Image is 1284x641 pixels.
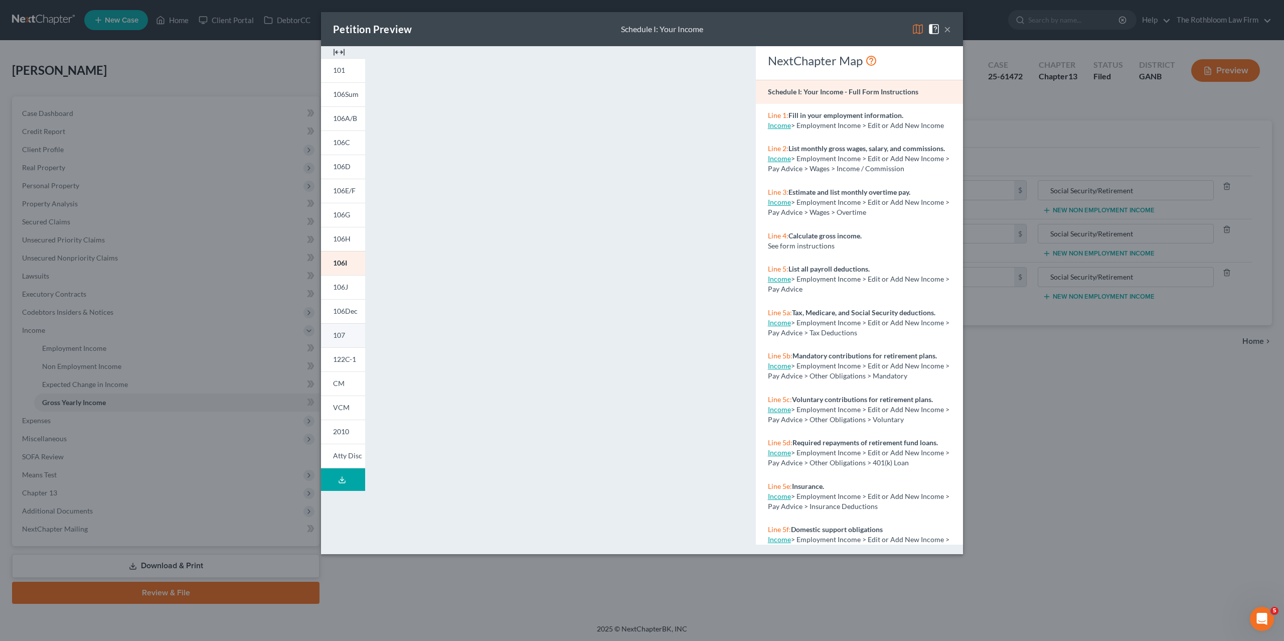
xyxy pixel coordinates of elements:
[333,162,351,171] span: 106D
[792,395,933,404] strong: Voluntary contributions for retirement plans.
[321,420,365,444] a: 2010
[321,396,365,420] a: VCM
[768,405,949,424] span: > Employment Income > Edit or Add New Income > Pay Advice > Other Obligations > Voluntary
[333,66,345,74] span: 101
[321,251,365,275] a: 106I
[768,482,792,490] span: Line 5e:
[321,371,365,396] a: CM
[768,438,792,447] span: Line 5d:
[768,241,835,250] span: See form instructions
[321,155,365,179] a: 106D
[321,323,365,347] a: 107
[788,144,945,153] strong: List monthly gross wages, salary, and commissions.
[768,318,949,337] span: > Employment Income > Edit or Add New Income > Pay Advice > Tax Deductions
[768,144,788,153] span: Line 2:
[768,448,949,467] span: > Employment Income > Edit or Add New Income > Pay Advice > Other Obligations > 401(k) Loan
[768,361,949,380] span: > Employment Income > Edit or Add New Income > Pay Advice > Other Obligations > Mandatory
[788,111,903,119] strong: Fill in your employment information.
[768,111,788,119] span: Line 1:
[321,444,365,468] a: Atty Disc
[321,106,365,131] a: 106A/B
[321,58,365,82] a: 101
[321,299,365,323] a: 106Dec
[768,535,791,544] a: Income
[768,154,791,163] a: Income
[768,535,949,554] span: > Employment Income > Edit or Add New Income > Pay Advice > Other Obligations > Domestic Sup.
[944,23,951,35] button: ×
[768,448,791,457] a: Income
[333,114,357,122] span: 106A/B
[768,275,791,283] a: Income
[768,188,788,196] span: Line 3:
[768,351,792,360] span: Line 5b:
[768,308,792,317] span: Line 5a:
[321,275,365,299] a: 106J
[333,331,345,339] span: 107
[333,46,345,58] img: expand-e0f6d898513216a626fdd78e52531dac95497ffd26381d4c15ee2fc46db09dca.svg
[1250,607,1274,631] iframe: Intercom live chat
[792,438,938,447] strong: Required repayments of retirement fund loans.
[333,379,345,388] span: CM
[788,265,870,273] strong: List all payroll deductions.
[768,318,791,327] a: Income
[333,451,362,460] span: Atty Disc
[321,227,365,251] a: 106H
[333,259,347,267] span: 106I
[333,186,356,195] span: 106E/F
[321,179,365,203] a: 106E/F
[333,307,358,315] span: 106Dec
[768,275,949,293] span: > Employment Income > Edit or Add New Income > Pay Advice
[333,210,350,219] span: 106G
[768,492,949,510] span: > Employment Income > Edit or Add New Income > Pay Advice > Insurance Deductions
[768,395,792,404] span: Line 5c:
[768,265,788,273] span: Line 5:
[768,525,791,534] span: Line 5f:
[333,427,349,436] span: 2010
[333,138,350,147] span: 106C
[792,351,937,360] strong: Mandatory contributions for retirement plans.
[321,203,365,227] a: 106G
[788,231,862,240] strong: Calculate gross income.
[768,154,949,173] span: > Employment Income > Edit or Add New Income > Pay Advice > Wages > Income / Commission
[333,22,412,36] div: Petition Preview
[621,24,703,35] div: Schedule I: Your Income
[792,308,935,317] strong: Tax, Medicare, and Social Security deductions.
[768,198,791,206] a: Income
[788,188,910,196] strong: Estimate and list monthly overtime pay.
[383,54,737,544] iframe: <object ng-attr-data='[URL][DOMAIN_NAME]' type='application/pdf' width='100%' height='975px'></ob...
[1270,607,1278,615] span: 5
[768,53,951,69] div: NextChapter Map
[333,355,356,363] span: 122C-1
[333,403,350,412] span: VCM
[928,23,940,35] img: help-close-5ba153eb36485ed6c1ea00a893f15db1cb9b99d6cae46e1a8edb6c62d00a1a76.svg
[768,87,918,96] strong: Schedule I: Your Income - Full Form Instructions
[768,361,791,370] a: Income
[321,347,365,371] a: 122C-1
[791,525,883,534] strong: Domestic support obligations
[768,492,791,500] a: Income
[333,283,348,291] span: 106J
[768,121,791,130] a: Income
[912,23,924,35] img: map-eea8200ae884c6f1103ae1953ef3d486a96c86aabb227e865a55264e3737af1f.svg
[768,231,788,240] span: Line 4:
[321,82,365,106] a: 106Sum
[768,405,791,414] a: Income
[791,121,944,130] span: > Employment Income > Edit or Add New Income
[333,90,359,98] span: 106Sum
[321,131,365,155] a: 106C
[768,198,949,216] span: > Employment Income > Edit or Add New Income > Pay Advice > Wages > Overtime
[792,482,824,490] strong: Insurance.
[333,234,351,243] span: 106H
